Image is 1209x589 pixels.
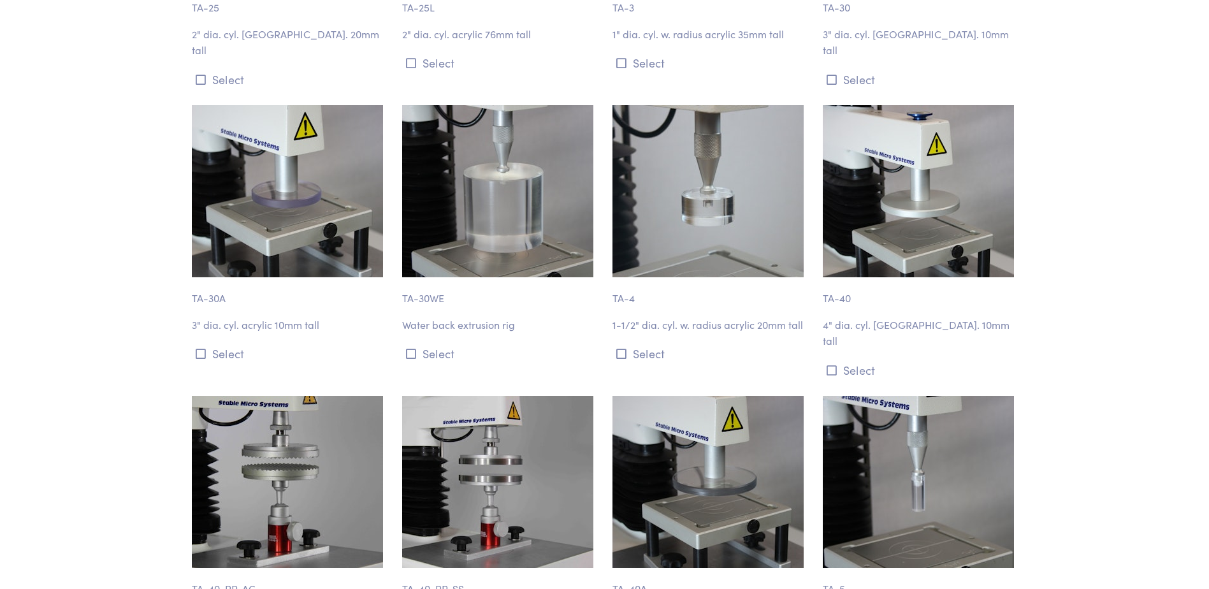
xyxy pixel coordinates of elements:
p: 1-1/2" dia. cyl. w. radius acrylic 20mm tall [612,317,807,333]
img: cylinder_ta-5_half-inch-diameter.jpg [823,396,1014,568]
p: TA-30WE [402,277,597,307]
img: cylinder_ta-40-pp-ag.jpg [192,396,383,568]
p: 2" dia. cyl. [GEOGRAPHIC_DATA]. 20mm tall [192,26,387,59]
button: Select [402,343,597,364]
p: TA-30A [192,277,387,307]
p: 3" dia. cyl. acrylic 10mm tall [192,317,387,333]
img: cylinder_ta-40-pp-ss.jpg [402,396,593,568]
p: 4" dia. cyl. [GEOGRAPHIC_DATA]. 10mm tall [823,317,1018,349]
img: cylinder_ta-40a_4-inch-diameter.jpg [612,396,804,568]
button: Select [192,69,387,90]
p: TA-40 [823,277,1018,307]
p: TA-4 [612,277,807,307]
button: Select [402,52,597,73]
img: cylinder_ta-40_4-inch-diameter.jpg [823,105,1014,277]
button: Select [612,343,807,364]
img: cylinder_ta-30we_3-inch-diameter.jpg [402,105,593,277]
button: Select [612,52,807,73]
p: Water back extrusion rig [402,317,597,333]
p: 3" dia. cyl. [GEOGRAPHIC_DATA]. 10mm tall [823,26,1018,59]
button: Select [823,69,1018,90]
button: Select [823,360,1018,381]
button: Select [192,343,387,364]
img: cylinder_ta-4_1-half-inch-diameter_2.jpg [612,105,804,277]
p: 2" dia. cyl. acrylic 76mm tall [402,26,597,43]
img: cylinder_ta-30a_3-inch-diameter.jpg [192,105,383,277]
p: 1" dia. cyl. w. radius acrylic 35mm tall [612,26,807,43]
